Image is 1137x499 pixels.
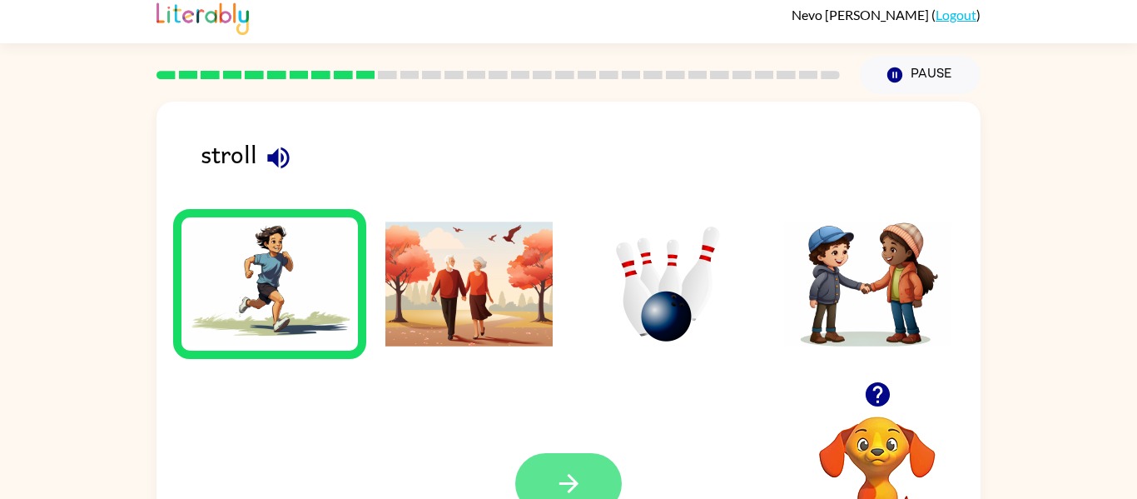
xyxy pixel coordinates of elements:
div: ( ) [792,7,981,22]
img: Answer choice 3 [584,222,752,347]
div: stroll [201,135,981,187]
img: Answer choice 2 [385,222,554,347]
img: Answer choice 4 [784,222,952,347]
button: Pause [860,56,981,94]
img: Answer choice 1 [186,222,354,347]
span: Nevo [PERSON_NAME] [792,7,931,22]
a: Logout [936,7,976,22]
